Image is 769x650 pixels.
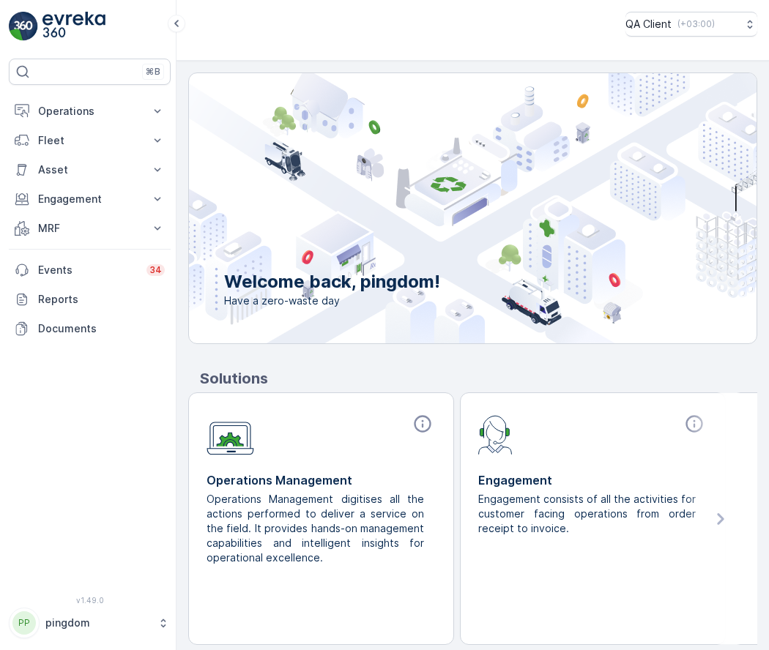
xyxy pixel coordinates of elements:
[224,270,440,294] p: Welcome back, pingdom!
[478,492,696,536] p: Engagement consists of all the activities for customer facing operations from order receipt to in...
[38,162,141,177] p: Asset
[38,133,141,148] p: Fleet
[38,192,141,206] p: Engagement
[9,12,38,41] img: logo
[9,314,171,343] a: Documents
[38,221,141,236] p: MRF
[478,414,513,455] img: module-icon
[149,264,162,276] p: 34
[9,596,171,605] span: v 1.49.0
[12,611,36,635] div: PP
[9,214,171,243] button: MRF
[9,184,171,214] button: Engagement
[123,73,757,343] img: city illustration
[224,294,440,308] span: Have a zero-waste day
[207,492,424,565] p: Operations Management digitises all the actions performed to deliver a service on the field. It p...
[38,263,138,277] p: Events
[200,367,757,389] p: Solutions
[625,12,757,37] button: QA Client(+03:00)
[478,471,707,489] p: Engagement
[677,18,715,30] p: ( +03:00 )
[38,321,165,336] p: Documents
[9,126,171,155] button: Fleet
[9,97,171,126] button: Operations
[9,608,171,638] button: PPpingdom
[38,104,141,119] p: Operations
[207,471,436,489] p: Operations Management
[207,414,254,455] img: module-icon
[45,616,150,630] p: pingdom
[146,66,160,78] p: ⌘B
[38,292,165,307] p: Reports
[42,12,105,41] img: logo_light-DOdMpM7g.png
[9,255,171,285] a: Events34
[625,17,672,31] p: QA Client
[9,285,171,314] a: Reports
[9,155,171,184] button: Asset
